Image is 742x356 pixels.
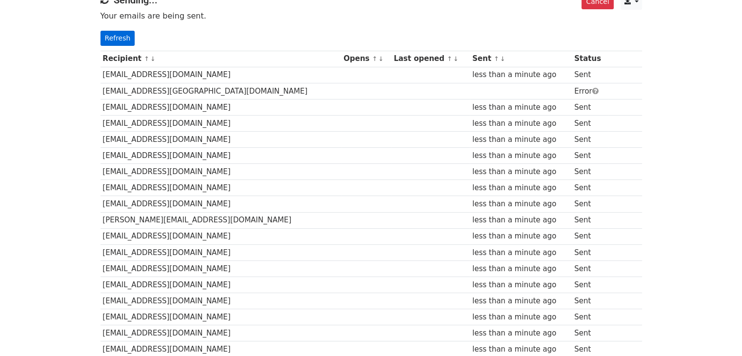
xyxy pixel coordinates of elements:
[472,69,569,80] div: less than a minute ago
[100,277,341,293] td: [EMAIL_ADDRESS][DOMAIN_NAME]
[472,328,569,339] div: less than a minute ago
[100,115,341,131] td: [EMAIL_ADDRESS][DOMAIN_NAME]
[572,115,608,131] td: Sent
[572,325,608,341] td: Sent
[500,55,505,62] a: ↓
[693,309,742,356] iframe: Chat Widget
[572,164,608,180] td: Sent
[472,263,569,275] div: less than a minute ago
[572,67,608,83] td: Sent
[100,99,341,115] td: [EMAIL_ADDRESS][DOMAIN_NAME]
[100,51,341,67] th: Recipient
[100,164,341,180] td: [EMAIL_ADDRESS][DOMAIN_NAME]
[572,196,608,212] td: Sent
[472,312,569,323] div: less than a minute ago
[472,102,569,113] div: less than a minute ago
[472,198,569,210] div: less than a minute ago
[391,51,470,67] th: Last opened
[572,132,608,148] td: Sent
[472,182,569,194] div: less than a minute ago
[144,55,149,62] a: ↑
[472,166,569,178] div: less than a minute ago
[494,55,499,62] a: ↑
[572,244,608,260] td: Sent
[100,260,341,277] td: [EMAIL_ADDRESS][DOMAIN_NAME]
[572,99,608,115] td: Sent
[372,55,378,62] a: ↑
[100,83,341,99] td: [EMAIL_ADDRESS][GEOGRAPHIC_DATA][DOMAIN_NAME]
[341,51,391,67] th: Opens
[100,196,341,212] td: [EMAIL_ADDRESS][DOMAIN_NAME]
[472,231,569,242] div: less than a minute ago
[100,244,341,260] td: [EMAIL_ADDRESS][DOMAIN_NAME]
[100,148,341,164] td: [EMAIL_ADDRESS][DOMAIN_NAME]
[572,260,608,277] td: Sent
[100,180,341,196] td: [EMAIL_ADDRESS][DOMAIN_NAME]
[572,277,608,293] td: Sent
[100,67,341,83] td: [EMAIL_ADDRESS][DOMAIN_NAME]
[453,55,459,62] a: ↓
[572,309,608,325] td: Sent
[470,51,572,67] th: Sent
[472,344,569,355] div: less than a minute ago
[100,325,341,341] td: [EMAIL_ADDRESS][DOMAIN_NAME]
[572,228,608,244] td: Sent
[100,228,341,244] td: [EMAIL_ADDRESS][DOMAIN_NAME]
[100,309,341,325] td: [EMAIL_ADDRESS][DOMAIN_NAME]
[472,247,569,258] div: less than a minute ago
[378,55,383,62] a: ↓
[572,212,608,228] td: Sent
[472,215,569,226] div: less than a minute ago
[572,293,608,309] td: Sent
[572,51,608,67] th: Status
[572,180,608,196] td: Sent
[572,148,608,164] td: Sent
[100,132,341,148] td: [EMAIL_ADDRESS][DOMAIN_NAME]
[100,11,642,21] p: Your emails are being sent.
[447,55,452,62] a: ↑
[100,212,341,228] td: [PERSON_NAME][EMAIL_ADDRESS][DOMAIN_NAME]
[100,293,341,309] td: [EMAIL_ADDRESS][DOMAIN_NAME]
[100,31,135,46] a: Refresh
[472,296,569,307] div: less than a minute ago
[472,118,569,129] div: less than a minute ago
[472,134,569,145] div: less than a minute ago
[572,83,608,99] td: Error
[472,150,569,161] div: less than a minute ago
[150,55,156,62] a: ↓
[472,279,569,291] div: less than a minute ago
